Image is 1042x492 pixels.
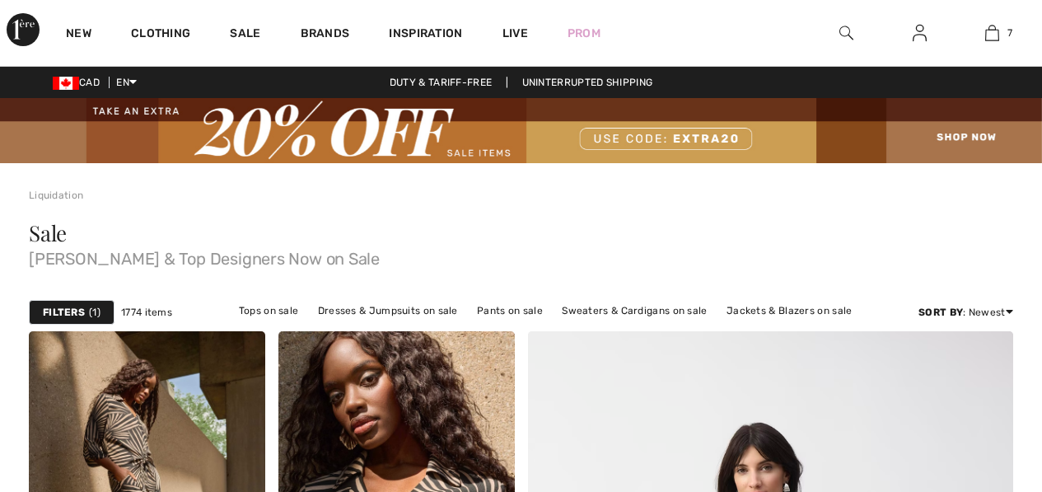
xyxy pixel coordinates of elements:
[53,77,79,90] img: Canadian Dollar
[231,300,307,321] a: Tops on sale
[89,305,100,320] span: 1
[554,300,715,321] a: Sweaters & Cardigans on sale
[918,305,1013,320] div: : Newest
[469,300,551,321] a: Pants on sale
[53,77,106,88] span: CAD
[956,23,1028,43] a: 7
[913,23,927,43] img: My Info
[839,23,853,43] img: search the website
[310,300,466,321] a: Dresses & Jumpsuits on sale
[1007,26,1012,40] span: 7
[985,23,999,43] img: My Bag
[29,190,83,201] a: Liquidation
[718,300,861,321] a: Jackets & Blazers on sale
[29,218,67,247] span: Sale
[301,26,350,44] a: Brands
[131,26,190,44] a: Clothing
[389,26,462,44] span: Inspiration
[116,77,137,88] span: EN
[535,321,641,343] a: Outerwear on sale
[918,307,963,318] strong: Sort By
[29,244,1013,267] span: [PERSON_NAME] & Top Designers Now on Sale
[230,26,260,44] a: Sale
[899,23,940,44] a: Sign In
[121,305,172,320] span: 1774 items
[43,305,85,320] strong: Filters
[66,26,91,44] a: New
[7,13,40,46] img: 1ère Avenue
[450,321,531,343] a: Skirts on sale
[502,25,528,42] a: Live
[568,25,600,42] a: Prom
